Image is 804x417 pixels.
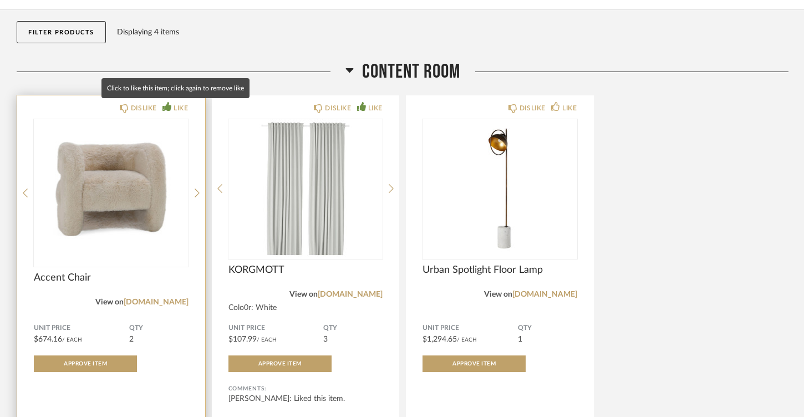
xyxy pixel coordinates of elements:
span: Approve Item [64,361,107,367]
span: 2 [129,335,134,343]
span: Content Room [362,60,460,84]
span: Accent Chair [34,272,189,284]
div: Colo0r: White [228,303,383,313]
div: LIKE [368,103,383,114]
span: View on [484,291,512,298]
span: 1 [518,335,522,343]
a: [DOMAIN_NAME] [318,291,383,298]
span: Unit Price [228,324,324,333]
div: DISLIKE [520,103,546,114]
span: Unit Price [423,324,518,333]
span: View on [95,298,124,306]
div: Comments: [228,383,383,394]
span: KORGMOTT [228,264,383,276]
span: / Each [257,337,277,343]
a: [DOMAIN_NAME] [512,291,577,298]
span: $674.16 [34,335,62,343]
span: $1,294.65 [423,335,457,343]
span: 3 [323,335,328,343]
button: Filter Products [17,21,106,43]
button: Approve Item [228,355,332,372]
div: Displaying 4 items [117,26,783,38]
span: Approve Item [258,361,302,367]
span: / Each [457,337,477,343]
img: undefined [423,119,577,258]
span: $107.99 [228,335,257,343]
span: Unit Price [34,324,129,333]
span: Urban Spotlight Floor Lamp [423,264,577,276]
button: Approve Item [423,355,526,372]
img: undefined [228,119,383,258]
button: Approve Item [34,355,137,372]
a: [DOMAIN_NAME] [124,298,189,306]
div: LIKE [174,103,188,114]
span: QTY [129,324,189,333]
span: QTY [323,324,383,333]
div: [PERSON_NAME]: Liked this item. [228,393,383,404]
span: / Each [62,337,82,343]
div: 0 [34,119,189,258]
img: undefined [34,119,189,258]
span: Approve Item [452,361,496,367]
div: DISLIKE [131,103,157,114]
span: QTY [518,324,577,333]
div: LIKE [562,103,577,114]
span: View on [289,291,318,298]
div: DISLIKE [325,103,351,114]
